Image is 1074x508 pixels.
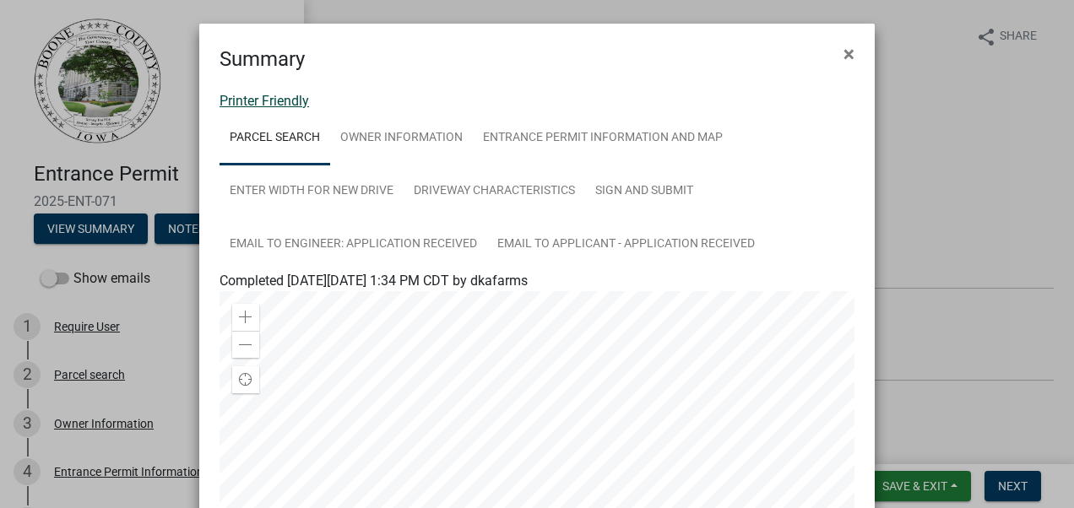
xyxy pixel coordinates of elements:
a: Driveway characteristics [404,165,585,219]
a: Email to applicant - application received [487,218,765,272]
h4: Summary [220,44,305,74]
div: Find my location [232,366,259,393]
button: Close [830,30,868,78]
span: Completed [DATE][DATE] 1:34 PM CDT by dkafarms [220,273,528,289]
a: Email to Engineer: application received [220,218,487,272]
a: Owner Information [330,111,473,165]
a: Parcel search [220,111,330,165]
span: × [843,42,854,66]
div: Zoom in [232,304,259,331]
a: Sign and Submit [585,165,703,219]
a: Enter Width for New Drive [220,165,404,219]
a: Entrance Permit Information and Map [473,111,733,165]
a: Printer Friendly [220,93,309,109]
div: Zoom out [232,331,259,358]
